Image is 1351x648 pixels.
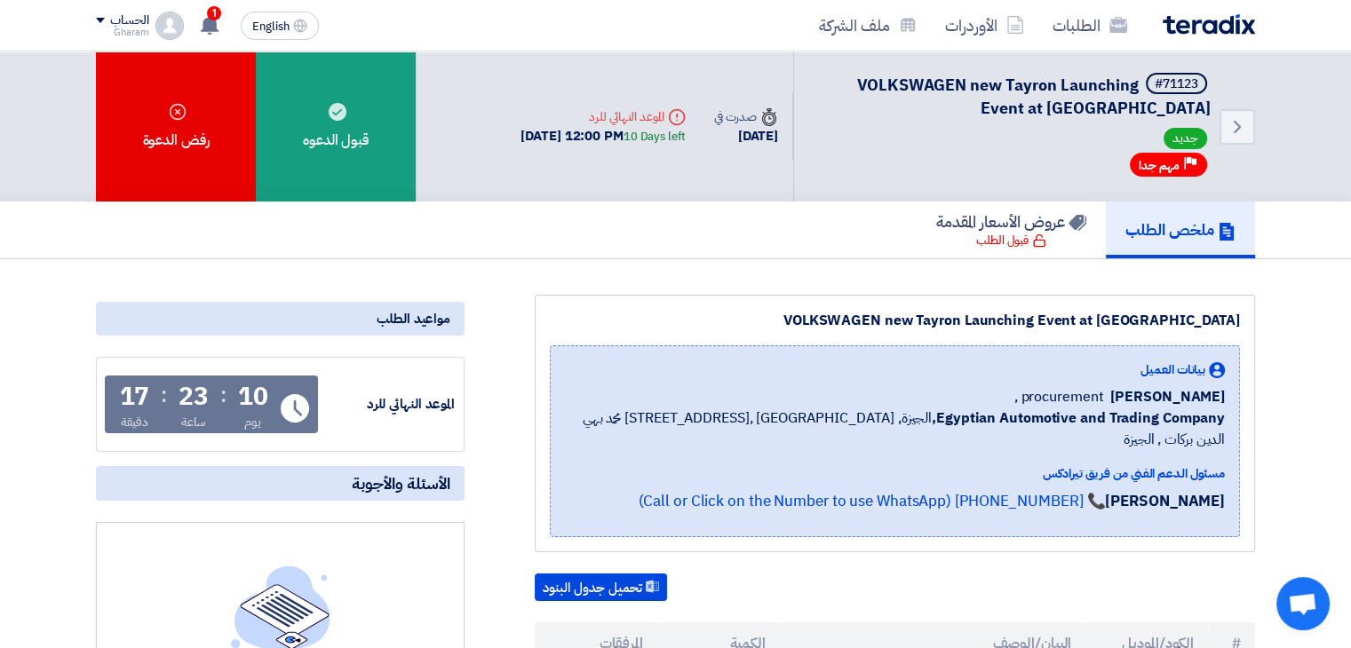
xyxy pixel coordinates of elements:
div: دقيقة [121,413,148,431]
div: صدرت في [714,107,778,126]
div: 23 [179,384,209,409]
div: [DATE] [714,126,778,146]
div: 10 Days left [624,128,686,146]
span: procurement , [1014,386,1104,407]
h5: VOLKSWAGEN new Tayron Launching Event at Azha [815,73,1211,119]
a: ملف الشركة [805,4,931,46]
div: Gharam [96,28,148,37]
h5: ملخص الطلب [1125,219,1236,240]
a: الأوردرات [931,4,1038,46]
img: profile_test.png [155,12,184,40]
span: مهم جدا [1139,157,1180,174]
div: : [161,379,167,411]
span: بيانات العميل [1140,360,1205,379]
span: VOLKSWAGEN new Tayron Launching Event at [GEOGRAPHIC_DATA] [857,73,1211,120]
div: مسئول الدعم الفني من فريق تيرادكس [565,464,1225,483]
div: الموعد النهائي للرد [521,107,685,126]
div: الحساب [110,13,148,28]
span: [PERSON_NAME] [1110,386,1225,407]
div: VOLKSWAGEN new Tayron Launching Event at [GEOGRAPHIC_DATA] [550,310,1240,331]
div: قبول الطلب [976,232,1046,249]
div: : [220,379,226,411]
a: عروض الأسعار المقدمة قبول الطلب [917,202,1106,258]
button: تحميل جدول البنود [535,573,667,602]
span: الجيزة, [GEOGRAPHIC_DATA] ,[STREET_ADDRESS] محمد بهي الدين بركات , الجيزة [565,407,1225,450]
h5: عروض الأسعار المقدمة [936,211,1086,232]
b: Egyptian Automotive and Trading Company, [932,407,1225,429]
span: English [252,20,290,33]
a: Open chat [1276,577,1330,630]
span: 1 [207,6,221,20]
div: يوم [244,413,261,431]
div: ساعة [181,413,207,431]
a: ملخص الطلب [1106,202,1255,258]
strong: [PERSON_NAME] [1105,490,1225,512]
div: رفض الدعوة [96,51,256,202]
div: [DATE] 12:00 PM [521,126,685,146]
span: جديد [1164,128,1207,149]
div: مواعيد الطلب [96,302,465,336]
a: 📞 [PHONE_NUMBER] (Call or Click on the Number to use WhatsApp) [638,490,1105,512]
div: قبول الدعوه [256,51,416,202]
a: الطلبات [1038,4,1141,46]
div: الموعد النهائي للرد [322,394,455,415]
button: English [241,12,319,40]
span: الأسئلة والأجوبة [352,473,450,494]
img: Teradix logo [1163,14,1255,35]
div: #71123 [1155,78,1198,91]
div: 17 [120,384,150,409]
div: 10 [238,384,268,409]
